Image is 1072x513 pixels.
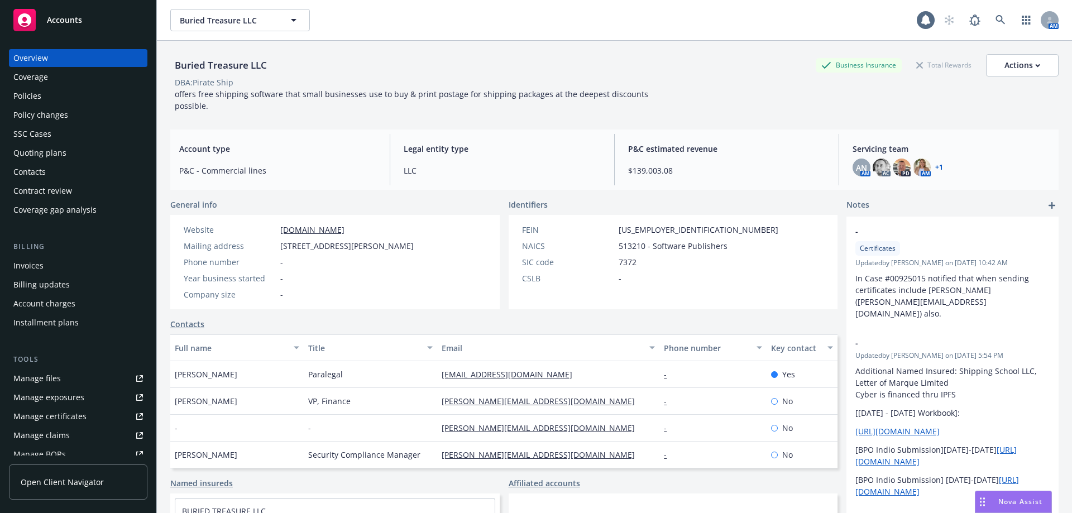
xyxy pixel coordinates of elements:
p: Additional Named Insured: Shipping School LLC, Letter of Marque Limited Cyber is financed thru IPFS [855,365,1050,400]
div: -Updatedby [PERSON_NAME] on [DATE] 5:54 PMAdditional Named Insured: Shipping School LLC, Letter o... [846,328,1059,506]
a: [URL][DOMAIN_NAME] [855,426,940,437]
span: No [782,395,793,407]
span: - [619,272,621,284]
a: Manage certificates [9,407,147,425]
div: Drag to move [975,491,989,512]
a: [PERSON_NAME][EMAIL_ADDRESS][DOMAIN_NAME] [442,396,644,406]
span: 7372 [619,256,636,268]
button: Email [437,334,659,361]
div: Installment plans [13,314,79,332]
span: $139,003.08 [628,165,825,176]
div: Phone number [184,256,276,268]
div: DBA: Pirate Ship [175,76,233,88]
div: Coverage gap analysis [13,201,97,219]
div: Policies [13,87,41,105]
span: Servicing team [853,143,1050,155]
span: LLC [404,165,601,176]
a: Manage exposures [9,389,147,406]
a: Named insureds [170,477,233,489]
a: Accounts [9,4,147,36]
div: Billing updates [13,276,70,294]
button: Nova Assist [975,491,1052,513]
p: [BPO Indio Submission][DATE]-[DATE] [855,444,1050,467]
a: Coverage [9,68,147,86]
a: Switch app [1015,9,1037,31]
div: Total Rewards [911,58,977,72]
span: - [855,337,1021,349]
a: SSC Cases [9,125,147,143]
span: [US_EMPLOYER_IDENTIFICATION_NUMBER] [619,224,778,236]
a: [PERSON_NAME][EMAIL_ADDRESS][DOMAIN_NAME] [442,449,644,460]
a: Account charges [9,295,147,313]
div: Title [308,342,420,354]
span: Open Client Navigator [21,476,104,488]
a: Billing updates [9,276,147,294]
a: Affiliated accounts [509,477,580,489]
div: Buried Treasure LLC [170,58,271,73]
span: Yes [782,368,795,380]
a: Manage BORs [9,445,147,463]
div: Account charges [13,295,75,313]
div: Actions [1004,55,1040,76]
a: add [1045,199,1059,212]
span: offers free shipping software that small businesses use to buy & print postage for shipping packa... [175,89,650,111]
div: Contacts [13,163,46,181]
div: Phone number [664,342,749,354]
img: photo [913,159,931,176]
div: Manage exposures [13,389,84,406]
button: Buried Treasure LLC [170,9,310,31]
a: [PERSON_NAME][EMAIL_ADDRESS][DOMAIN_NAME] [442,423,644,433]
span: Identifiers [509,199,548,210]
a: Search [989,9,1012,31]
span: General info [170,199,217,210]
div: FEIN [522,224,614,236]
span: Notes [846,199,869,212]
span: - [280,289,283,300]
a: Installment plans [9,314,147,332]
span: Certificates [860,243,896,253]
span: Updated by [PERSON_NAME] on [DATE] 5:54 PM [855,351,1050,361]
button: Key contact [767,334,837,361]
div: Website [184,224,276,236]
div: SSC Cases [13,125,51,143]
a: - [664,449,676,460]
a: - [664,369,676,380]
button: Phone number [659,334,766,361]
a: - [664,423,676,433]
div: Coverage [13,68,48,86]
div: Manage BORs [13,445,66,463]
span: P&C - Commercial lines [179,165,376,176]
span: - [175,422,178,434]
a: +1 [935,164,943,171]
span: [PERSON_NAME] [175,368,237,380]
div: Overview [13,49,48,67]
div: CSLB [522,272,614,284]
div: Manage claims [13,426,70,444]
a: [DOMAIN_NAME] [280,224,344,235]
button: Full name [170,334,304,361]
a: [EMAIL_ADDRESS][DOMAIN_NAME] [442,369,581,380]
img: photo [873,159,891,176]
div: -CertificatesUpdatedby [PERSON_NAME] on [DATE] 10:42 AMIn Case #00925015 notified that when sendi... [846,217,1059,328]
span: - [308,422,311,434]
div: Email [442,342,643,354]
span: Updated by [PERSON_NAME] on [DATE] 10:42 AM [855,258,1050,268]
div: Quoting plans [13,144,66,162]
span: 513210 - Software Publishers [619,240,728,252]
div: Manage certificates [13,407,87,425]
span: VP, Finance [308,395,351,407]
div: Manage files [13,370,61,387]
span: No [782,449,793,461]
span: AN [856,162,867,174]
span: [STREET_ADDRESS][PERSON_NAME] [280,240,414,252]
div: Year business started [184,272,276,284]
span: [PERSON_NAME] [175,449,237,461]
div: Company size [184,289,276,300]
span: - [855,226,1021,237]
button: Title [304,334,437,361]
a: Policies [9,87,147,105]
span: No [782,422,793,434]
div: Key contact [771,342,821,354]
span: - [280,272,283,284]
